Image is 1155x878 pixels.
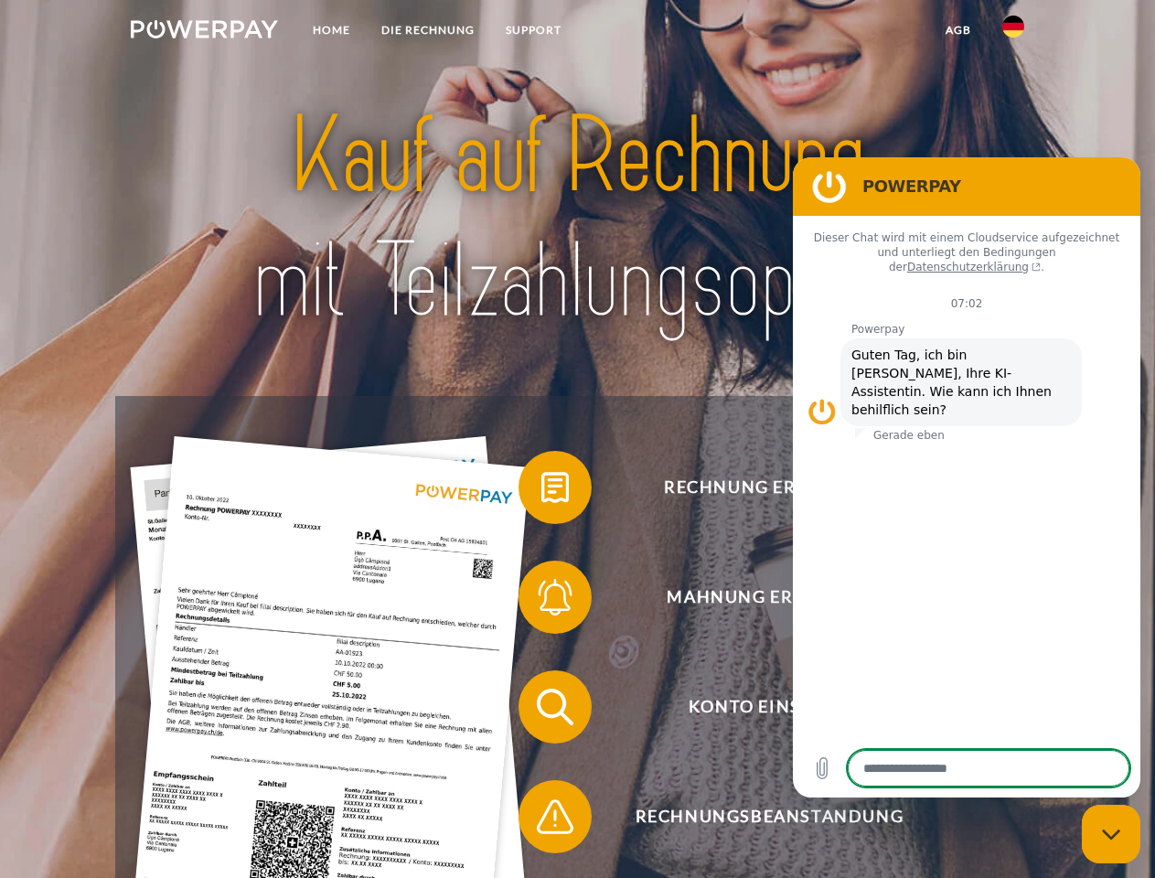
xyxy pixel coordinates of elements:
span: Mahnung erhalten? [545,561,993,634]
img: de [1002,16,1024,37]
span: Rechnungsbeanstandung [545,780,993,853]
iframe: Messaging-Fenster [793,157,1140,798]
a: DIE RECHNUNG [366,14,490,47]
iframe: Schaltfläche zum Öffnen des Messaging-Fensters; Konversation läuft [1082,805,1140,863]
a: agb [930,14,987,47]
img: logo-powerpay-white.svg [131,20,278,38]
span: Konto einsehen [545,670,993,744]
img: title-powerpay_de.svg [175,88,980,350]
img: qb_search.svg [532,684,578,730]
img: qb_warning.svg [532,794,578,840]
button: Rechnung erhalten? [519,451,994,524]
img: qb_bill.svg [532,465,578,510]
img: qb_bell.svg [532,574,578,620]
a: Home [297,14,366,47]
button: Mahnung erhalten? [519,561,994,634]
button: Konto einsehen [519,670,994,744]
a: SUPPORT [490,14,577,47]
span: Rechnung erhalten? [545,451,993,524]
button: Rechnungsbeanstandung [519,780,994,853]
